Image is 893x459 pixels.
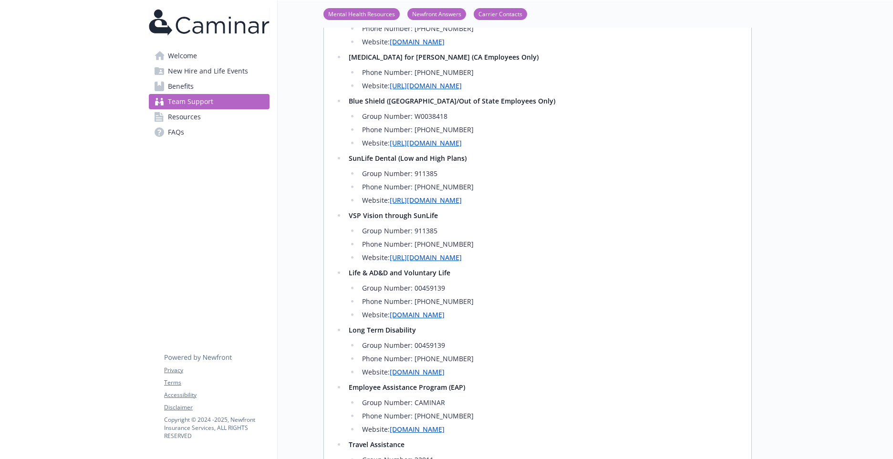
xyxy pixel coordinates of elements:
[359,424,740,435] li: Website:
[164,403,269,412] a: Disclaimer
[359,111,740,122] li: Group Number: W0038418
[390,138,462,147] a: [URL][DOMAIN_NAME]
[164,391,269,399] a: Accessibility
[359,340,740,351] li: Group Number: 00459139
[149,125,270,140] a: FAQs
[359,23,740,34] li: Phone Number: [PHONE_NUMBER]
[164,378,269,387] a: Terms
[359,309,740,321] li: Website:
[474,9,527,18] a: Carrier Contacts
[390,367,445,376] a: [DOMAIN_NAME]
[359,282,740,294] li: Group Number: 00459139
[323,9,400,18] a: Mental Health Resources
[164,366,269,375] a: Privacy
[390,81,462,90] a: [URL][DOMAIN_NAME]
[359,80,740,92] li: Website:
[359,124,740,136] li: Phone Number: [PHONE_NUMBER]
[390,196,462,205] a: [URL][DOMAIN_NAME]
[349,52,539,62] strong: [MEDICAL_DATA] for [PERSON_NAME] (CA Employees Only)
[390,37,445,46] a: [DOMAIN_NAME]
[359,181,740,193] li: Phone Number: [PHONE_NUMBER]
[359,137,740,149] li: Website:
[168,109,201,125] span: Resources
[168,79,194,94] span: Benefits
[149,48,270,63] a: Welcome
[390,310,445,319] a: [DOMAIN_NAME]
[359,67,740,78] li: Phone Number: [PHONE_NUMBER]
[359,397,740,408] li: Group Number: CAMINAR
[349,440,405,449] strong: Travel Assistance
[359,195,740,206] li: Website:
[359,36,740,48] li: Website:
[349,268,450,277] strong: Life & AD&D and Voluntary Life
[359,296,740,307] li: Phone Number: [PHONE_NUMBER]
[359,168,740,179] li: Group Number: 911385
[149,63,270,79] a: New Hire and Life Events
[149,109,270,125] a: Resources
[349,383,465,392] strong: Employee Assistance Program (EAP)
[359,353,740,365] li: Phone Number: [PHONE_NUMBER]
[168,125,184,140] span: FAQs
[407,9,466,18] a: Newfront Answers
[359,410,740,422] li: Phone Number: [PHONE_NUMBER]
[164,416,269,440] p: Copyright © 2024 - 2025 , Newfront Insurance Services, ALL RIGHTS RESERVED
[149,94,270,109] a: Team Support
[359,366,740,378] li: Website:
[349,325,416,334] strong: Long Term Disability
[168,63,248,79] span: New Hire and Life Events
[359,239,740,250] li: Phone Number: [PHONE_NUMBER]
[149,79,270,94] a: Benefits
[168,94,213,109] span: Team Support
[359,252,740,263] li: Website:
[349,96,555,105] strong: Blue Shield ([GEOGRAPHIC_DATA]/Out of State Employees Only)
[390,253,462,262] a: [URL][DOMAIN_NAME]
[168,48,197,63] span: Welcome
[349,211,438,220] strong: VSP Vision through SunLife
[390,425,445,434] a: [DOMAIN_NAME]
[349,154,467,163] strong: SunLife Dental (Low and High Plans)
[359,225,740,237] li: Group Number: 911385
